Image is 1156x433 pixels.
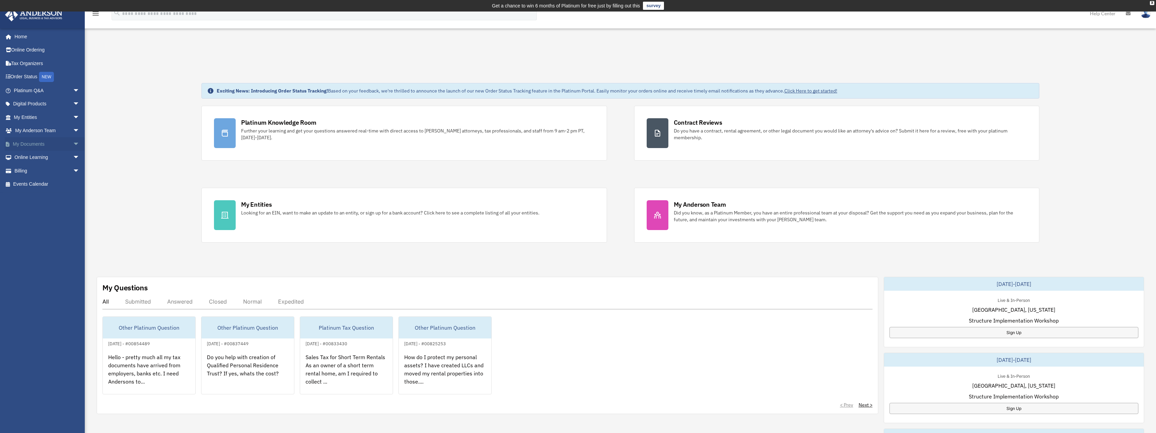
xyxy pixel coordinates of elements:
[300,317,393,338] div: Platinum Tax Question
[201,316,294,394] a: Other Platinum Question[DATE] - #00837449Do you help with creation of Qualified Personal Residenc...
[92,9,100,18] i: menu
[217,88,328,94] strong: Exciting News: Introducing Order Status Tracking!
[241,200,272,209] div: My Entities
[73,84,86,98] span: arrow_drop_down
[217,87,837,94] div: Based on your feedback, we're thrilled to announce the launch of our new Order Status Tracking fe...
[398,316,492,394] a: Other Platinum Question[DATE] - #00825253How do I protect my personal assets? I have created LLCs...
[5,178,90,191] a: Events Calendar
[969,316,1059,325] span: Structure Implementation Workshop
[241,118,316,127] div: Platinum Knowledge Room
[5,57,90,70] a: Tax Organizers
[209,298,227,305] div: Closed
[103,348,195,400] div: Hello - pretty much all my tax documents have arrived from employers, banks etc. I need Andersons...
[859,401,873,408] a: Next >
[201,106,607,161] a: Platinum Knowledge Room Further your learning and get your questions answered real-time with dire...
[884,277,1144,291] div: [DATE]-[DATE]
[102,283,148,293] div: My Questions
[201,317,294,338] div: Other Platinum Question
[643,2,664,10] a: survey
[1150,1,1154,5] div: close
[399,348,491,400] div: How do I protect my personal assets? I have created LLCs and moved my rental properties into thos...
[102,298,109,305] div: All
[73,110,86,124] span: arrow_drop_down
[1141,8,1151,18] img: User Pic
[5,70,90,84] a: Order StatusNEW
[3,8,64,21] img: Anderson Advisors Platinum Portal
[992,372,1035,379] div: Live & In-Person
[5,151,90,164] a: Online Learningarrow_drop_down
[102,316,196,394] a: Other Platinum Question[DATE] - #00854489Hello - pretty much all my tax documents have arrived fr...
[103,317,195,338] div: Other Platinum Question
[992,296,1035,303] div: Live & In-Person
[73,124,86,138] span: arrow_drop_down
[634,106,1040,161] a: Contract Reviews Do you have a contract, rental agreement, or other legal document you would like...
[73,137,86,151] span: arrow_drop_down
[73,164,86,178] span: arrow_drop_down
[972,306,1055,314] span: [GEOGRAPHIC_DATA], [US_STATE]
[103,339,155,347] div: [DATE] - #00854489
[674,118,722,127] div: Contract Reviews
[674,200,726,209] div: My Anderson Team
[674,127,1027,141] div: Do you have a contract, rental agreement, or other legal document you would like an attorney's ad...
[889,327,1138,338] a: Sign Up
[73,151,86,165] span: arrow_drop_down
[5,164,90,178] a: Billingarrow_drop_down
[201,339,254,347] div: [DATE] - #00837449
[399,317,491,338] div: Other Platinum Question
[5,43,90,57] a: Online Ordering
[300,348,393,400] div: Sales Tax for Short Term Rentals As an owner of a short term rental home, am I required to collec...
[634,188,1040,243] a: My Anderson Team Did you know, as a Platinum Member, you have an entire professional team at your...
[167,298,193,305] div: Answered
[5,30,86,43] a: Home
[243,298,262,305] div: Normal
[241,209,540,216] div: Looking for an EIN, want to make an update to an entity, or sign up for a bank account? Click her...
[125,298,151,305] div: Submitted
[399,339,451,347] div: [DATE] - #00825253
[300,316,393,394] a: Platinum Tax Question[DATE] - #00833430Sales Tax for Short Term Rentals As an owner of a short te...
[972,382,1055,390] span: [GEOGRAPHIC_DATA], [US_STATE]
[5,97,90,111] a: Digital Productsarrow_drop_down
[969,392,1059,400] span: Structure Implementation Workshop
[113,9,121,17] i: search
[784,88,837,94] a: Click Here to get started!
[300,339,353,347] div: [DATE] - #00833430
[278,298,304,305] div: Expedited
[39,72,54,82] div: NEW
[241,127,594,141] div: Further your learning and get your questions answered real-time with direct access to [PERSON_NAM...
[92,12,100,18] a: menu
[889,403,1138,414] a: Sign Up
[201,188,607,243] a: My Entities Looking for an EIN, want to make an update to an entity, or sign up for a bank accoun...
[674,209,1027,223] div: Did you know, as a Platinum Member, you have an entire professional team at your disposal? Get th...
[201,348,294,400] div: Do you help with creation of Qualified Personal Residence Trust? If yes, whats the cost?
[5,84,90,97] a: Platinum Q&Aarrow_drop_down
[5,124,90,138] a: My Anderson Teamarrow_drop_down
[5,110,90,124] a: My Entitiesarrow_drop_down
[73,97,86,111] span: arrow_drop_down
[884,353,1144,367] div: [DATE]-[DATE]
[492,2,640,10] div: Get a chance to win 6 months of Platinum for free just by filling out this
[5,137,90,151] a: My Documentsarrow_drop_down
